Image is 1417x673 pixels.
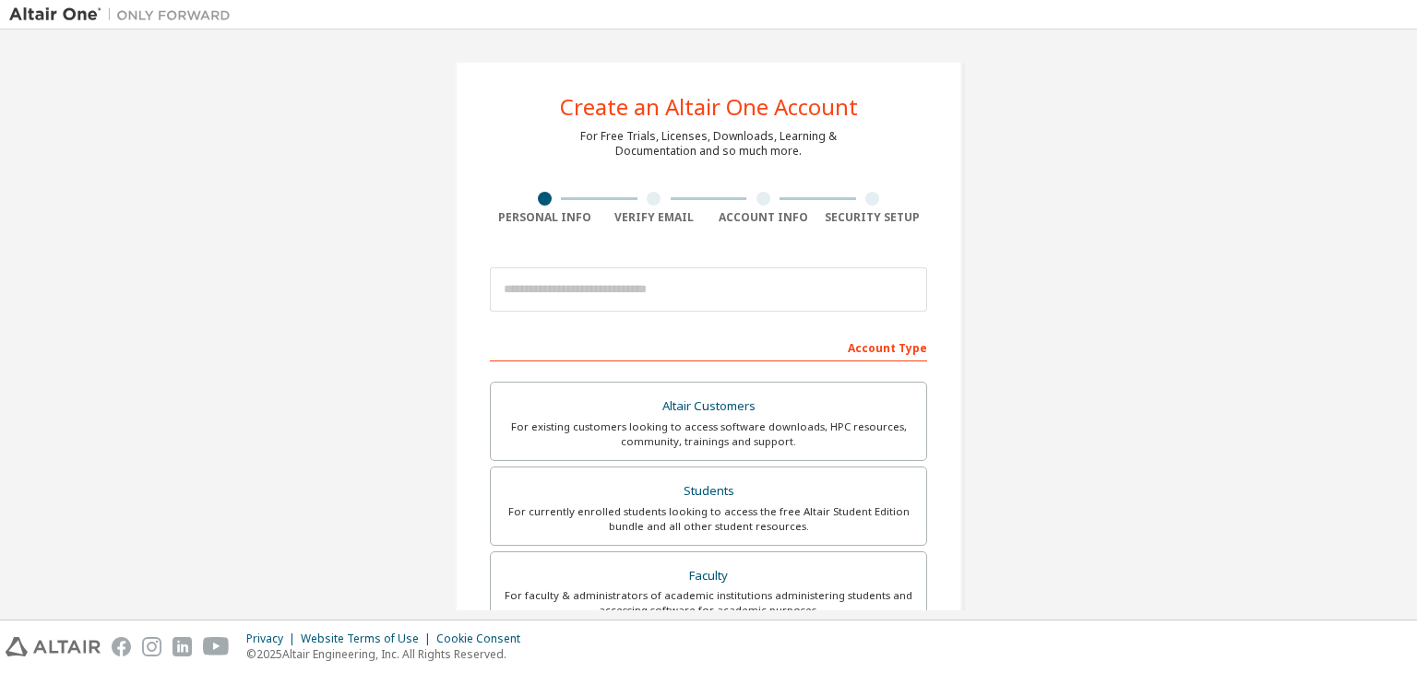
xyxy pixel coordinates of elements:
div: Faculty [502,563,915,589]
div: Create an Altair One Account [560,96,858,118]
div: Cookie Consent [436,632,531,646]
div: Account Info [708,210,818,225]
img: facebook.svg [112,637,131,656]
img: Altair One [9,6,240,24]
div: Verify Email [600,210,709,225]
img: linkedin.svg [173,637,192,656]
div: For existing customers looking to access software downloads, HPC resources, community, trainings ... [502,419,915,449]
img: altair_logo.svg [6,637,101,656]
div: Security Setup [818,210,928,225]
div: For Free Trials, Licenses, Downloads, Learning & Documentation and so much more. [580,129,837,159]
img: instagram.svg [142,637,161,656]
div: Personal Info [490,210,600,225]
div: Students [502,478,915,504]
img: youtube.svg [203,637,230,656]
div: Altair Customers [502,394,915,419]
div: For faculty & administrators of academic institutions administering students and accessing softwa... [502,588,915,618]
div: Account Type [490,332,927,361]
p: © 2025 Altair Engineering, Inc. All Rights Reserved. [246,646,531,662]
div: Privacy [246,632,301,646]
div: Website Terms of Use [301,632,436,646]
div: For currently enrolled students looking to access the free Altair Student Edition bundle and all ... [502,504,915,534]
